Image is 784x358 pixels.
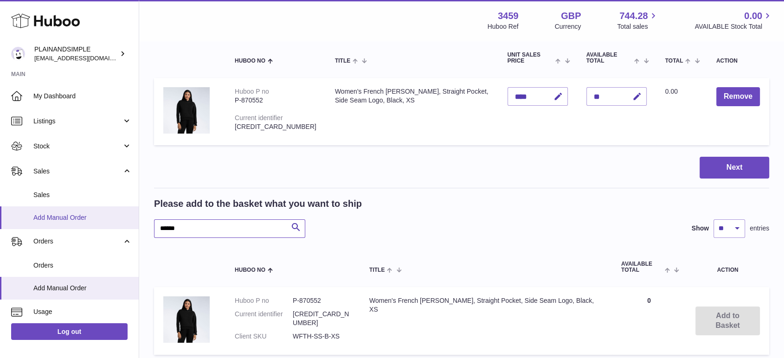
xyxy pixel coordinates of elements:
[33,92,132,101] span: My Dashboard
[750,224,769,233] span: entries
[665,58,683,64] span: Total
[33,213,132,222] span: Add Manual Order
[154,198,362,210] h2: Please add to the basket what you want to ship
[235,114,283,121] div: Current identifier
[163,87,210,134] img: Women's French Terry Hoodie, Straight Pocket, Side Seam Logo, Black, XS
[33,261,132,270] span: Orders
[612,287,686,355] td: 0
[293,332,351,341] dd: WFTH-SS-B-XS
[235,310,293,327] dt: Current identifier
[716,87,760,106] button: Remove
[163,296,210,343] img: Women's French Terry Hoodie, Straight Pocket, Side Seam Logo, Black, XS
[555,22,581,31] div: Currency
[33,191,132,199] span: Sales
[33,237,122,246] span: Orders
[488,22,519,31] div: Huboo Ref
[235,296,293,305] dt: Huboo P no
[33,307,132,316] span: Usage
[34,54,136,62] span: [EMAIL_ADDRESS][DOMAIN_NAME]
[235,96,316,105] div: P-870552
[617,10,658,31] a: 744.28 Total sales
[235,58,265,64] span: Huboo no
[326,78,498,145] td: Women's French [PERSON_NAME], Straight Pocket, Side Seam Logo, Black, XS
[33,142,122,151] span: Stock
[235,267,265,273] span: Huboo no
[293,310,351,327] dd: [CREDIT_CARD_NUMBER]
[235,332,293,341] dt: Client SKU
[744,10,762,22] span: 0.00
[619,10,648,22] span: 744.28
[33,117,122,126] span: Listings
[586,52,632,64] span: AVAILABLE Total
[11,323,128,340] a: Log out
[686,252,769,282] th: Action
[33,167,122,176] span: Sales
[694,22,773,31] span: AVAILABLE Stock Total
[11,47,25,61] img: internalAdmin-3459@internal.huboo.com
[716,58,760,64] div: Action
[293,296,351,305] dd: P-870552
[34,45,118,63] div: PLAINANDSIMPLE
[33,284,132,293] span: Add Manual Order
[498,10,519,22] strong: 3459
[561,10,581,22] strong: GBP
[335,58,350,64] span: Title
[700,157,769,179] button: Next
[665,88,678,95] span: 0.00
[508,52,553,64] span: Unit Sales Price
[617,22,658,31] span: Total sales
[694,10,773,31] a: 0.00 AVAILABLE Stock Total
[235,122,316,131] div: [CREDIT_CARD_NUMBER]
[621,261,662,273] span: AVAILABLE Total
[692,224,709,233] label: Show
[235,88,269,95] div: Huboo P no
[369,267,385,273] span: Title
[360,287,612,355] td: Women's French [PERSON_NAME], Straight Pocket, Side Seam Logo, Black, XS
